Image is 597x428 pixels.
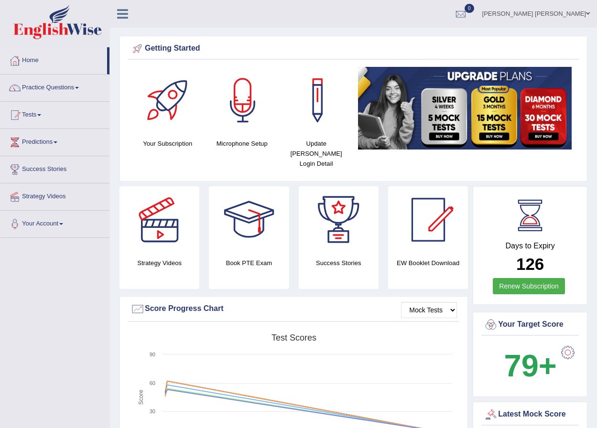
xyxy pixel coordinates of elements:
span: 0 [465,4,474,13]
a: Home [0,47,107,71]
a: Strategy Videos [0,183,109,207]
a: Predictions [0,129,109,153]
b: 79+ [504,348,557,383]
text: 30 [150,408,155,414]
h4: Success Stories [299,258,379,268]
h4: Your Subscription [135,139,200,149]
h4: Days to Expiry [484,242,576,250]
a: Your Account [0,211,109,235]
a: Renew Subscription [493,278,565,294]
div: Getting Started [130,42,576,56]
tspan: Test scores [271,333,316,342]
b: 126 [516,255,544,273]
tspan: Score [138,390,144,405]
h4: Book PTE Exam [209,258,289,268]
h4: EW Booklet Download [388,258,468,268]
a: Tests [0,102,109,126]
a: Success Stories [0,156,109,180]
text: 90 [150,352,155,357]
div: Your Target Score [484,318,576,332]
img: small5.jpg [358,67,572,150]
h4: Strategy Videos [119,258,199,268]
text: 60 [150,380,155,386]
h4: Microphone Setup [209,139,274,149]
h4: Update [PERSON_NAME] Login Detail [284,139,348,169]
a: Practice Questions [0,75,109,98]
div: Score Progress Chart [130,302,457,316]
div: Latest Mock Score [484,407,576,422]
